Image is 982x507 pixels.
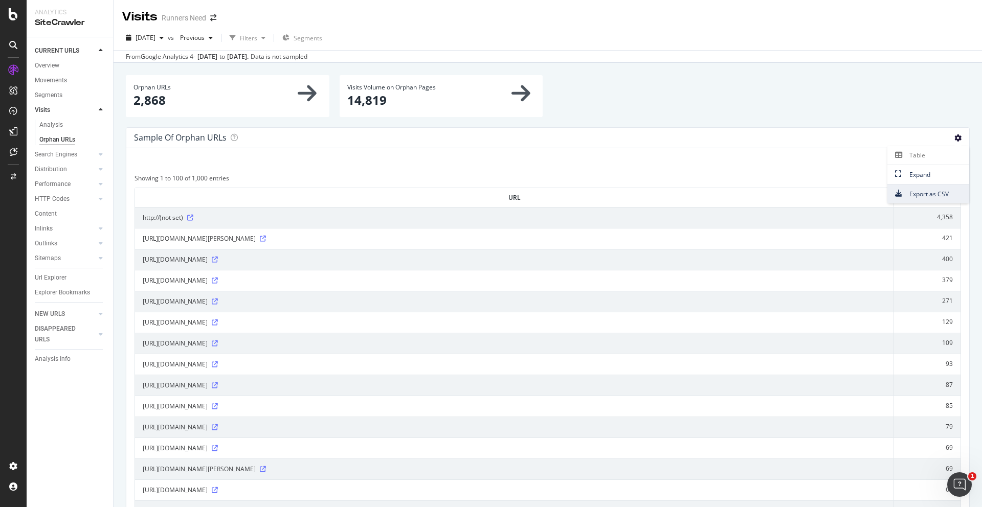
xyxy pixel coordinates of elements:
td: 69 [894,437,961,458]
div: [DATE] . [227,52,249,61]
a: DISAPPEARED URLS [35,324,96,345]
div: Inlinks [35,223,53,234]
a: Url Explorer [35,272,106,283]
a: Overview [35,60,106,71]
i: Options [954,134,962,142]
span: [URL][DOMAIN_NAME] [143,401,208,411]
p: 14,819 [347,91,535,109]
span: [URL][DOMAIN_NAME] [143,443,208,453]
span: [URL][DOMAIN_NAME] [143,338,208,349]
span: Visits Volume on Orphan Pages [347,83,436,91]
a: Visit Online Page [212,424,218,430]
span: [URL][DOMAIN_NAME] [143,275,208,286]
div: NEW URLS [35,309,65,319]
div: Movements [35,75,67,86]
div: Performance [35,179,71,190]
div: HTTP Codes [35,194,70,204]
div: SiteCrawler [35,17,105,29]
td: 79 [894,417,961,437]
iframe: Intercom live chat [947,472,972,497]
a: Visit Online Page [212,382,218,388]
a: HTTP Codes [35,194,96,204]
a: Performance [35,179,96,190]
div: Visits [35,105,50,116]
td: 85 [894,396,961,417]
td: 93 [894,354,961,375]
div: Orphan URLs [39,134,75,145]
a: Analysis Info [35,354,106,364]
a: Visit Online Page [212,403,218,409]
span: [URL][DOMAIN_NAME][PERSON_NAME] [143,234,256,244]
div: Overview [35,60,59,71]
span: vs [168,33,176,42]
div: Visits [122,8,158,26]
a: Visit Online Page [260,466,266,472]
span: 2025 Sep. 7th [136,33,155,42]
div: Runners Need [162,13,206,23]
span: 1 [968,472,976,480]
td: 129 [894,312,961,333]
a: Visit Online Page [212,298,218,305]
span: Expand [887,168,969,181]
h4: Sample of orphan URLs [134,131,227,145]
div: Filters [240,34,257,42]
div: DISAPPEARED URLS [35,324,86,345]
td: 87 [894,375,961,396]
button: Segments [278,30,326,46]
td: 271 [894,291,961,312]
button: Previous [176,30,217,46]
div: Explorer Bookmarks [35,287,90,298]
a: Visit Online Page [260,236,266,242]
td: 4,358 [894,207,961,228]
a: Visit Online Page [212,445,218,451]
a: Analysis [39,120,106,130]
span: [URL][DOMAIN_NAME] [143,485,208,495]
span: [URL][DOMAIN_NAME] [143,296,208,307]
td: 421 [894,228,961,249]
span: [URL][DOMAIN_NAME] [143,380,208,390]
div: arrow-right-arrow-left [210,14,216,21]
div: CURRENT URLS [35,45,79,56]
div: Url Explorer [35,272,66,283]
a: Visits [35,105,96,116]
a: Visit Online Page [212,340,218,347]
span: Previous [176,33,205,42]
div: [DATE] [197,52,217,61]
a: Visit Online Page [212,487,218,493]
a: Explorer Bookmarks [35,287,106,298]
a: Distribution [35,164,96,175]
a: Visit Online Page [212,257,218,263]
div: Outlinks [35,238,57,249]
span: Table [887,148,969,162]
a: Orphan URLs [39,134,106,145]
div: Search Engines [35,149,77,160]
span: [URL][DOMAIN_NAME] [143,317,208,328]
a: Visit Online Page [212,361,218,367]
div: Analytics [35,8,105,17]
a: Inlinks [35,223,96,234]
span: [URL][DOMAIN_NAME] [143,422,208,432]
span: http://(not set) [143,213,183,223]
button: [DATE] [122,30,168,46]
td: 400 [894,249,961,270]
a: Segments [35,90,106,101]
a: Sitemaps [35,253,96,264]
div: Sitemaps [35,253,61,264]
div: Analysis Info [35,354,71,364]
span: [URL][DOMAIN_NAME][PERSON_NAME] [143,464,256,474]
td: 67 [894,479,961,500]
a: Content [35,209,106,219]
div: Analysis [39,120,63,130]
span: Export as CSV [887,187,969,201]
a: Visit Online Page [212,319,218,326]
span: Segments [294,34,322,42]
div: Showing 1 to 100 of 1,000 entries [135,170,229,182]
span: Orphan URLs [133,83,171,91]
span: [URL][DOMAIN_NAME] [143,359,208,370]
td: 109 [894,333,961,354]
a: CURRENT URLS [35,45,96,56]
button: Filters [226,30,270,46]
td: 379 [894,270,961,291]
span: [URL][DOMAIN_NAME] [143,255,208,265]
td: 69 [894,458,961,479]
